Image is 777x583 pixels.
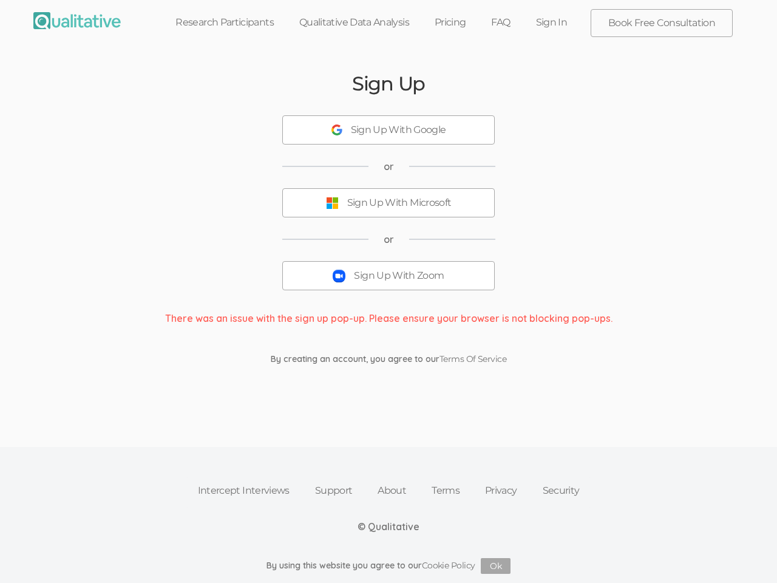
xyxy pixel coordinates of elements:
[422,9,479,36] a: Pricing
[716,525,777,583] iframe: Chat Widget
[591,10,732,36] a: Book Free Consultation
[365,477,419,504] a: About
[185,477,302,504] a: Intercept Interviews
[439,353,506,364] a: Terms Of Service
[266,558,511,574] div: By using this website you agree to our
[384,160,394,174] span: or
[282,115,495,145] button: Sign Up With Google
[156,312,622,326] div: There was an issue with the sign up pop-up. Please ensure your browser is not blocking pop-ups.
[530,477,592,504] a: Security
[287,9,422,36] a: Qualitative Data Analysis
[422,560,475,571] a: Cookie Policy
[282,261,495,290] button: Sign Up With Zoom
[384,233,394,247] span: or
[302,477,365,504] a: Support
[481,558,511,574] button: Ok
[354,269,444,283] div: Sign Up With Zoom
[351,123,446,137] div: Sign Up With Google
[478,9,523,36] a: FAQ
[523,9,580,36] a: Sign In
[331,124,342,135] img: Sign Up With Google
[352,73,425,94] h2: Sign Up
[282,188,495,217] button: Sign Up With Microsoft
[419,477,472,504] a: Terms
[333,270,345,282] img: Sign Up With Zoom
[347,196,452,210] div: Sign Up With Microsoft
[262,353,515,365] div: By creating an account, you agree to our
[358,520,419,534] div: © Qualitative
[326,197,339,210] img: Sign Up With Microsoft
[472,477,530,504] a: Privacy
[163,9,287,36] a: Research Participants
[33,12,121,29] img: Qualitative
